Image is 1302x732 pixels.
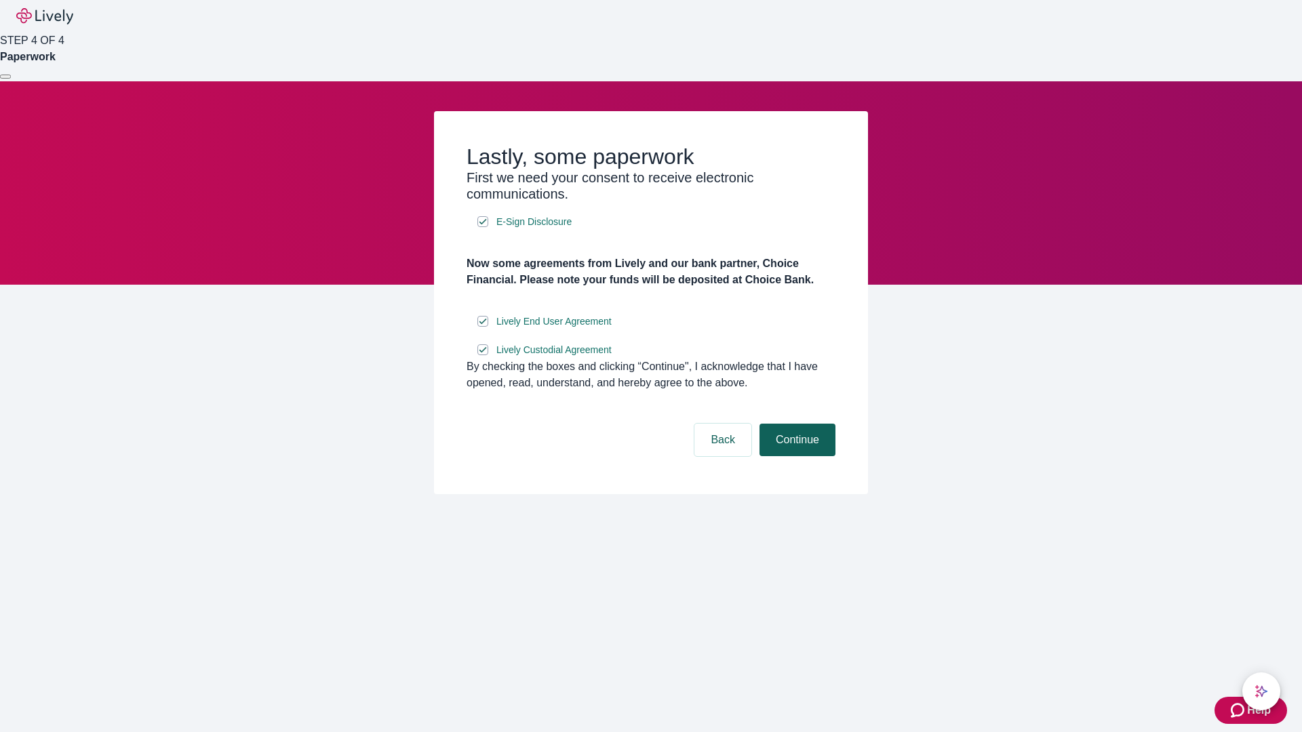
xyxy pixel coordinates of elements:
[16,8,73,24] img: Lively
[1215,697,1287,724] button: Zendesk support iconHelp
[494,342,614,359] a: e-sign disclosure document
[694,424,751,456] button: Back
[467,256,835,288] h4: Now some agreements from Lively and our bank partner, Choice Financial. Please note your funds wi...
[494,313,614,330] a: e-sign disclosure document
[496,343,612,357] span: Lively Custodial Agreement
[467,144,835,169] h2: Lastly, some paperwork
[494,213,574,230] a: e-sign disclosure document
[1247,702,1271,718] span: Help
[496,215,572,229] span: E-Sign Disclosure
[467,359,835,391] div: By checking the boxes and clicking “Continue", I acknowledge that I have opened, read, understand...
[1231,702,1247,718] svg: Zendesk support icon
[1242,672,1280,710] button: chat
[1255,685,1268,698] svg: Lively AI Assistant
[496,314,612,329] span: Lively End User Agreement
[759,424,835,456] button: Continue
[467,169,835,202] h3: First we need your consent to receive electronic communications.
